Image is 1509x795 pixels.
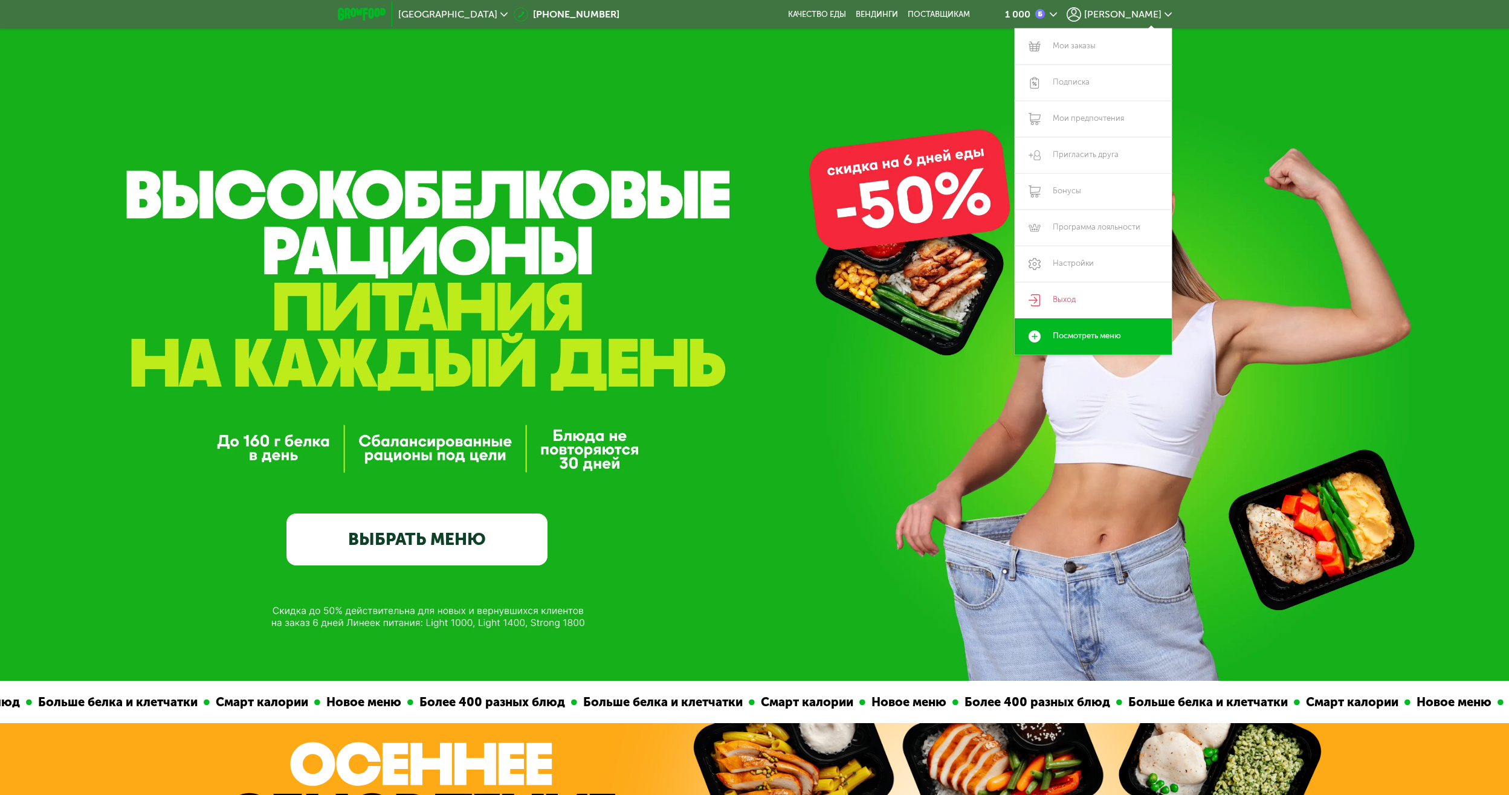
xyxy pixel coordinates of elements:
a: Мои предпочтения [1015,101,1172,137]
a: ВЫБРАТЬ МЕНЮ [286,513,548,566]
a: Пригласить друга [1015,137,1172,173]
a: [PHONE_NUMBER] [514,7,619,22]
div: Новое меню [1281,693,1368,712]
div: Смарт калории [625,693,729,712]
a: Вендинги [856,10,898,19]
div: Новое меню [735,693,822,712]
a: Мои заказы [1015,28,1172,65]
div: Больше белка и клетчатки [447,693,619,712]
a: Подписка [1015,65,1172,101]
a: Посмотреть меню [1015,318,1172,355]
div: Смарт калории [1170,693,1275,712]
div: Новое меню [190,693,277,712]
div: 1 000 [1005,10,1030,19]
a: Программа лояльности [1015,210,1172,246]
a: Настройки [1015,246,1172,282]
span: [PERSON_NAME] [1084,10,1162,19]
div: поставщикам [908,10,970,19]
a: Качество еды [788,10,846,19]
a: Выход [1015,282,1172,318]
div: Более 400 разных блюд [283,693,441,712]
a: Бонусы [1015,173,1172,210]
div: Более 400 разных блюд [829,693,986,712]
span: [GEOGRAPHIC_DATA] [398,10,497,19]
div: Больше белка и клетчатки [992,693,1164,712]
div: Смарт калории [80,693,184,712]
